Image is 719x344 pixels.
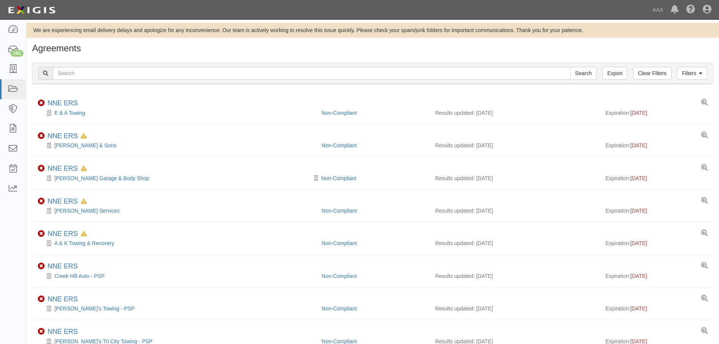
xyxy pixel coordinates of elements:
i: Non-Compliant [38,263,45,270]
a: Creek Hill Auto - PSP [54,273,105,279]
div: Expiration: [605,207,708,214]
div: Results updated: [DATE] [435,142,594,149]
a: Non-Compliant [321,175,356,181]
input: Search [53,67,571,80]
span: [DATE] [630,110,647,116]
span: [DATE] [630,240,647,246]
div: Expiration: [605,142,708,149]
i: Non-Compliant [38,230,45,237]
div: Results updated: [DATE] [435,207,594,214]
a: [PERSON_NAME] Garage & Body Shop [54,175,149,181]
div: Expiration: [605,174,708,182]
a: NNE ERS [48,132,78,140]
a: View results summary [701,230,708,237]
div: A & K Towing & Recovery [38,239,316,247]
span: [DATE] [630,175,647,181]
a: View results summary [701,99,708,106]
a: NNE ERS [48,295,78,303]
a: View results summary [701,262,708,269]
div: Results updated: [DATE] [435,305,594,312]
div: We are experiencing email delivery delays and apologize for any inconvenience. Our team is active... [26,26,719,34]
a: [PERSON_NAME]'s Towing - PSP [54,305,134,312]
a: [PERSON_NAME] & Sons [54,142,116,148]
i: Pending Review [314,176,318,181]
i: Non-Compliant [38,296,45,302]
i: Non-Compliant [38,198,45,205]
a: E & A Towing [54,110,85,116]
a: View results summary [701,295,708,302]
a: NNE ERS [48,99,78,107]
a: Non-Compliant [322,110,357,116]
i: In Default since 08/15/2025 [81,134,87,139]
i: In Default since 08/15/2025 [81,166,87,171]
div: NNE ERS [48,328,78,336]
a: [PERSON_NAME] Services [54,208,120,214]
div: Expiration: [605,239,708,247]
div: NNE ERS [48,230,87,238]
a: NNE ERS [48,230,78,238]
div: Creek Hill Auto - PSP [38,272,316,280]
div: Doug's Towing - PSP [38,305,316,312]
a: View results summary [701,328,708,335]
a: View results summary [701,132,708,139]
div: E & A Towing [38,109,316,117]
i: Non-Compliant [38,100,45,106]
a: View results summary [701,165,708,171]
div: NNE ERS [48,132,87,140]
i: In Default since 08/26/2025 [81,199,87,204]
i: Non-Compliant [38,165,45,172]
span: [DATE] [630,273,647,279]
i: In Default since 09/01/2025 [81,231,87,237]
div: Sylvio Paradis & Sons [38,142,316,149]
img: logo-5460c22ac91f19d4615b14bd174203de0afe785f0fc80cf4dbbc73dc1793850b.png [6,3,58,17]
div: Results updated: [DATE] [435,272,594,280]
a: Filters [677,67,707,80]
div: Results updated: [DATE] [435,239,594,247]
a: NNE ERS [48,197,78,205]
span: [DATE] [630,305,647,312]
div: Results updated: [DATE] [435,109,594,117]
a: Non-Compliant [322,273,357,279]
i: Help Center - Complianz [686,5,695,14]
div: Expiration: [605,109,708,117]
span: [DATE] [630,142,647,148]
a: NNE ERS [48,328,78,335]
a: AAA [649,2,667,17]
a: Clear Filters [633,67,671,80]
a: Export [602,67,627,80]
div: Results updated: [DATE] [435,174,594,182]
i: Non-Compliant [38,328,45,335]
a: Non-Compliant [322,208,357,214]
span: [DATE] [630,208,647,214]
div: 183 [11,50,23,57]
div: Beaulieu's Garage & Body Shop [38,174,316,182]
a: View results summary [701,197,708,204]
h1: Agreements [32,43,713,53]
div: L H Morine Services [38,207,316,214]
a: Non-Compliant [322,305,357,312]
div: NNE ERS [48,165,87,173]
div: NNE ERS [48,197,87,206]
div: Expiration: [605,272,708,280]
a: NNE ERS [48,262,78,270]
a: Non-Compliant [322,142,357,148]
div: Expiration: [605,305,708,312]
a: NNE ERS [48,165,78,172]
i: Non-Compliant [38,133,45,139]
a: Non-Compliant [322,240,357,246]
a: A & K Towing & Recovery [54,240,114,246]
input: Search [570,67,597,80]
